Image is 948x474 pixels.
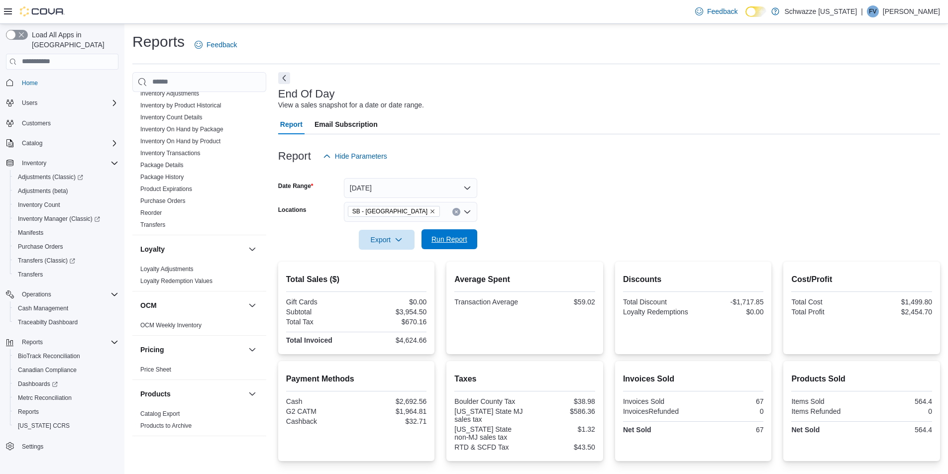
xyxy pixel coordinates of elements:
[14,171,87,183] a: Adjustments (Classic)
[140,422,192,429] a: Products to Archive
[2,287,122,301] button: Operations
[695,407,763,415] div: 0
[132,364,266,379] div: Pricing
[140,244,244,254] button: Loyalty
[140,300,157,310] h3: OCM
[14,350,84,362] a: BioTrack Reconciliation
[14,199,118,211] span: Inventory Count
[352,206,427,216] span: SB - [GEOGRAPHIC_DATA]
[791,426,820,434] strong: Net Sold
[695,298,763,306] div: -$1,717.85
[286,397,354,405] div: Cash
[18,288,118,300] span: Operations
[18,97,118,109] span: Users
[132,88,266,235] div: Inventory
[14,420,74,432] a: [US_STATE] CCRS
[18,137,46,149] button: Catalog
[278,150,311,162] h3: Report
[140,278,212,284] a: Loyalty Redemption Values
[140,366,171,373] a: Price Sheet
[286,336,332,344] strong: Total Invoiced
[10,212,122,226] a: Inventory Manager (Classic)
[14,406,118,418] span: Reports
[14,302,118,314] span: Cash Management
[132,319,266,335] div: OCM
[18,187,68,195] span: Adjustments (beta)
[140,161,184,169] span: Package Details
[14,171,118,183] span: Adjustments (Classic)
[14,378,118,390] span: Dashboards
[14,241,67,253] a: Purchase Orders
[14,269,47,281] a: Transfers
[278,88,335,100] h3: End Of Day
[140,197,186,204] a: Purchase Orders
[18,271,43,279] span: Transfers
[14,364,118,376] span: Canadian Compliance
[14,185,72,197] a: Adjustments (beta)
[140,321,202,329] span: OCM Weekly Inventory
[140,322,202,329] a: OCM Weekly Inventory
[623,274,764,285] h2: Discounts
[10,315,122,329] button: Traceabilty Dashboard
[132,408,266,436] div: Products
[454,274,595,285] h2: Average Spent
[527,407,595,415] div: $586.36
[18,288,55,300] button: Operations
[10,391,122,405] button: Metrc Reconciliation
[28,30,118,50] span: Load All Apps in [GEOGRAPHIC_DATA]
[421,229,477,249] button: Run Report
[286,417,354,425] div: Cashback
[791,298,859,306] div: Total Cost
[132,32,185,52] h1: Reports
[140,102,221,109] a: Inventory by Product Historical
[140,300,244,310] button: OCM
[140,345,244,355] button: Pricing
[18,77,118,89] span: Home
[695,426,763,434] div: 67
[14,185,118,197] span: Adjustments (beta)
[140,173,184,181] span: Package History
[14,227,47,239] a: Manifests
[14,199,64,211] a: Inventory Count
[140,162,184,169] a: Package Details
[623,426,651,434] strong: Net Sold
[22,443,43,451] span: Settings
[452,208,460,216] button: Clear input
[140,445,159,455] h3: Sales
[365,230,409,250] span: Export
[527,425,595,433] div: $1.32
[2,96,122,110] button: Users
[14,241,118,253] span: Purchase Orders
[132,263,266,291] div: Loyalty
[864,407,932,415] div: 0
[335,151,387,161] span: Hide Parameters
[286,298,354,306] div: Gift Cards
[18,229,43,237] span: Manifests
[10,301,122,315] button: Cash Management
[140,266,194,273] a: Loyalty Adjustments
[2,76,122,90] button: Home
[18,257,75,265] span: Transfers (Classic)
[527,443,595,451] div: $43.50
[246,243,258,255] button: Loyalty
[454,373,595,385] h2: Taxes
[358,336,426,344] div: $4,624.66
[140,150,201,157] a: Inventory Transactions
[527,397,595,405] div: $38.98
[10,363,122,377] button: Canadian Compliance
[18,137,118,149] span: Catalog
[18,117,55,129] a: Customers
[527,298,595,306] div: $59.02
[745,6,766,17] input: Dark Mode
[246,444,258,456] button: Sales
[18,318,78,326] span: Traceabilty Dashboard
[14,269,118,281] span: Transfers
[280,114,303,134] span: Report
[454,425,523,441] div: [US_STATE] State non-MJ sales tax
[10,349,122,363] button: BioTrack Reconciliation
[10,405,122,419] button: Reports
[864,397,932,405] div: 564.4
[14,392,118,404] span: Metrc Reconciliation
[359,230,415,250] button: Export
[10,226,122,240] button: Manifests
